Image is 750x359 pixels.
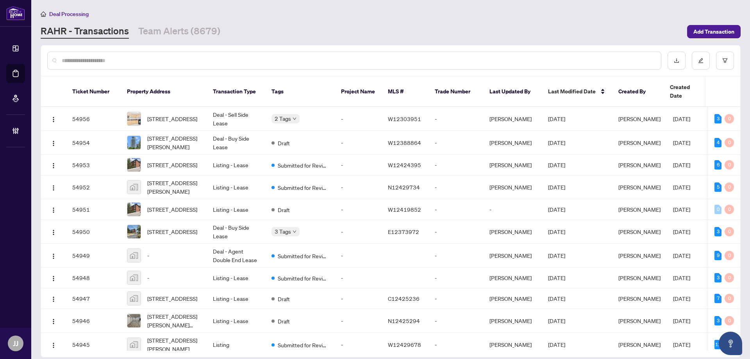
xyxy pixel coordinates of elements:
[714,205,721,214] div: 0
[673,139,690,146] span: [DATE]
[618,115,661,122] span: [PERSON_NAME]
[47,136,60,149] button: Logo
[618,139,661,146] span: [PERSON_NAME]
[693,25,734,38] span: Add Transaction
[673,228,690,235] span: [DATE]
[483,77,542,107] th: Last Updated By
[207,199,265,220] td: Listing - Lease
[612,77,664,107] th: Created By
[278,139,290,147] span: Draft
[50,185,57,191] img: Logo
[429,288,483,309] td: -
[542,77,612,107] th: Last Modified Date
[673,206,690,213] span: [DATE]
[147,161,197,169] span: [STREET_ADDRESS]
[66,175,121,199] td: 54952
[673,115,690,122] span: [DATE]
[147,294,197,303] span: [STREET_ADDRESS]
[207,77,265,107] th: Transaction Type
[548,184,565,191] span: [DATE]
[50,163,57,169] img: Logo
[618,274,661,281] span: [PERSON_NAME]
[382,77,429,107] th: MLS #
[335,77,382,107] th: Project Name
[725,294,734,303] div: 0
[278,317,290,325] span: Draft
[698,58,704,63] span: edit
[47,181,60,193] button: Logo
[725,160,734,170] div: 0
[722,58,728,63] span: filter
[483,268,542,288] td: [PERSON_NAME]
[429,220,483,244] td: -
[147,312,200,329] span: [STREET_ADDRESS][PERSON_NAME][PERSON_NAME]
[429,175,483,199] td: -
[50,116,57,123] img: Logo
[50,318,57,325] img: Logo
[47,159,60,171] button: Logo
[483,131,542,155] td: [PERSON_NAME]
[127,112,141,125] img: thumbnail-img
[429,77,483,107] th: Trade Number
[673,184,690,191] span: [DATE]
[147,114,197,123] span: [STREET_ADDRESS]
[50,296,57,302] img: Logo
[725,182,734,192] div: 0
[207,107,265,131] td: Deal - Sell Side Lease
[483,107,542,131] td: [PERSON_NAME]
[725,227,734,236] div: 0
[147,179,200,196] span: [STREET_ADDRESS][PERSON_NAME]
[548,252,565,259] span: [DATE]
[388,295,420,302] span: C12425236
[127,203,141,216] img: thumbnail-img
[725,273,734,282] div: 0
[719,332,742,355] button: Open asap
[687,25,741,38] button: Add Transaction
[673,274,690,281] span: [DATE]
[278,295,290,303] span: Draft
[548,274,565,281] span: [DATE]
[66,288,121,309] td: 54947
[127,271,141,284] img: thumbnail-img
[335,175,382,199] td: -
[692,52,710,70] button: edit
[483,288,542,309] td: [PERSON_NAME]
[207,268,265,288] td: Listing - Lease
[13,338,18,349] span: JJ
[207,244,265,268] td: Deal - Agent Double End Lease
[278,274,329,282] span: Submitted for Review
[127,225,141,238] img: thumbnail-img
[548,139,565,146] span: [DATE]
[335,220,382,244] td: -
[50,342,57,348] img: Logo
[293,117,296,121] span: down
[548,87,596,96] span: Last Modified Date
[127,338,141,351] img: thumbnail-img
[618,228,661,235] span: [PERSON_NAME]
[429,199,483,220] td: -
[548,115,565,122] span: [DATE]
[388,139,421,146] span: W12388864
[127,180,141,194] img: thumbnail-img
[66,155,121,175] td: 54953
[50,253,57,259] img: Logo
[66,77,121,107] th: Ticket Number
[618,317,661,324] span: [PERSON_NAME]
[548,317,565,324] span: [DATE]
[50,229,57,236] img: Logo
[335,309,382,333] td: -
[275,114,291,123] span: 2 Tags
[278,161,329,170] span: Submitted for Review
[483,333,542,357] td: [PERSON_NAME]
[147,273,149,282] span: -
[429,155,483,175] td: -
[121,77,207,107] th: Property Address
[548,228,565,235] span: [DATE]
[47,338,60,351] button: Logo
[714,251,721,260] div: 9
[664,77,718,107] th: Created Date
[278,183,329,192] span: Submitted for Review
[674,58,679,63] span: download
[725,138,734,147] div: 0
[388,341,421,348] span: W12429678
